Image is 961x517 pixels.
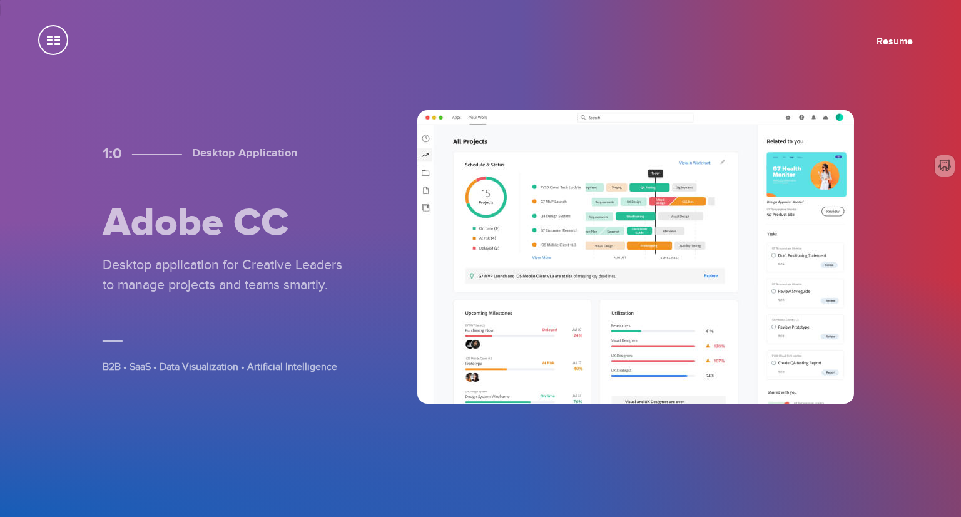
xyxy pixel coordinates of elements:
[417,110,854,404] img: Adobe CC
[132,146,297,160] h3: Desktop Application
[105,110,856,407] a: 1:0 Desktop Application Adobe CC Desktop application for Creative Leaders to manage projects and ...
[103,145,122,163] span: 1:0
[877,35,913,48] a: Resume
[103,361,337,373] span: B2B • SaaS • Data Visualization • Artificial Intelligence
[103,203,353,245] h2: Adobe CC
[103,255,353,295] p: Desktop application for Creative Leaders to manage projects and teams smartly.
